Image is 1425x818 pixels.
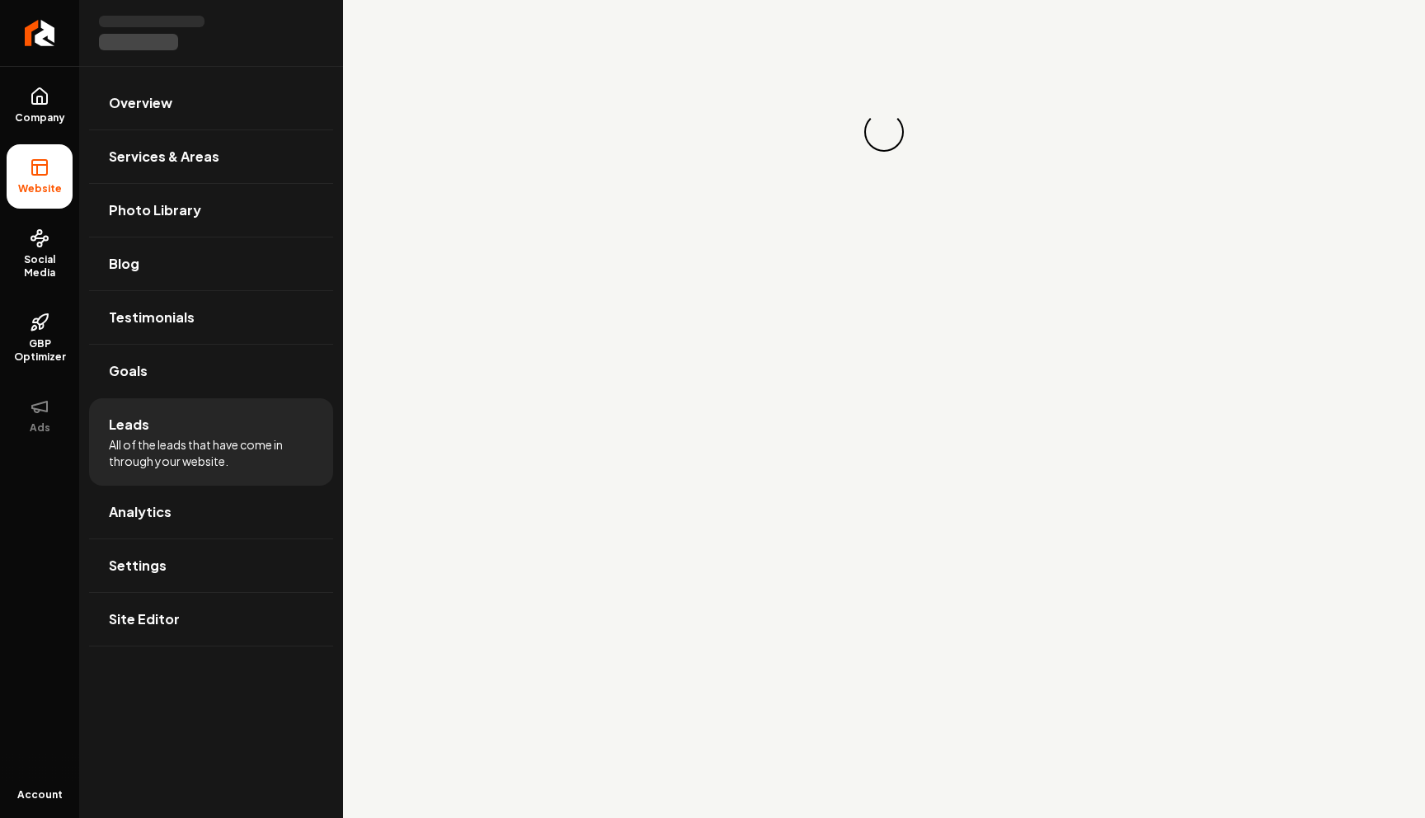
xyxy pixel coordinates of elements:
[109,200,201,220] span: Photo Library
[89,77,333,129] a: Overview
[109,502,172,522] span: Analytics
[109,361,148,381] span: Goals
[23,421,57,435] span: Ads
[109,147,219,167] span: Services & Areas
[7,215,73,293] a: Social Media
[7,383,73,448] button: Ads
[12,182,68,195] span: Website
[25,20,55,46] img: Rebolt Logo
[17,788,63,802] span: Account
[109,609,180,629] span: Site Editor
[7,73,73,138] a: Company
[109,436,313,469] span: All of the leads that have come in through your website.
[856,104,911,159] div: Loading
[7,299,73,377] a: GBP Optimizer
[109,254,139,274] span: Blog
[109,93,172,113] span: Overview
[89,130,333,183] a: Services & Areas
[7,253,73,280] span: Social Media
[89,486,333,538] a: Analytics
[89,539,333,592] a: Settings
[109,415,149,435] span: Leads
[109,556,167,576] span: Settings
[7,337,73,364] span: GBP Optimizer
[8,111,72,125] span: Company
[89,593,333,646] a: Site Editor
[89,345,333,397] a: Goals
[89,237,333,290] a: Blog
[89,184,333,237] a: Photo Library
[109,308,195,327] span: Testimonials
[89,291,333,344] a: Testimonials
